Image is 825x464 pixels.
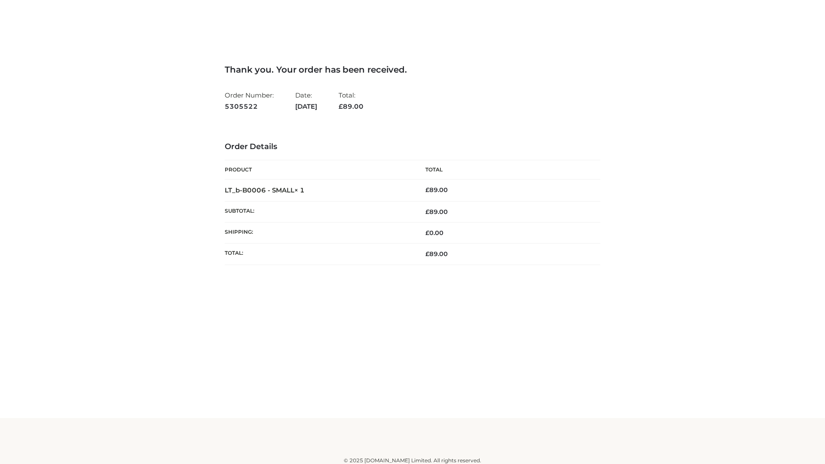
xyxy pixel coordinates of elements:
[425,208,429,216] span: £
[412,160,600,180] th: Total
[425,229,443,237] bdi: 0.00
[339,102,343,110] span: £
[295,88,317,114] li: Date:
[425,229,429,237] span: £
[425,250,448,258] span: 89.00
[425,186,429,194] span: £
[425,250,429,258] span: £
[225,88,274,114] li: Order Number:
[225,101,274,112] strong: 5305522
[339,102,364,110] span: 89.00
[225,160,412,180] th: Product
[225,186,305,194] strong: LT_b-B0006 - SMALL
[295,101,317,112] strong: [DATE]
[294,186,305,194] strong: × 1
[225,244,412,265] th: Total:
[225,223,412,244] th: Shipping:
[425,186,448,194] bdi: 89.00
[339,88,364,114] li: Total:
[425,208,448,216] span: 89.00
[225,64,600,75] h3: Thank you. Your order has been received.
[225,142,600,152] h3: Order Details
[225,201,412,222] th: Subtotal:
